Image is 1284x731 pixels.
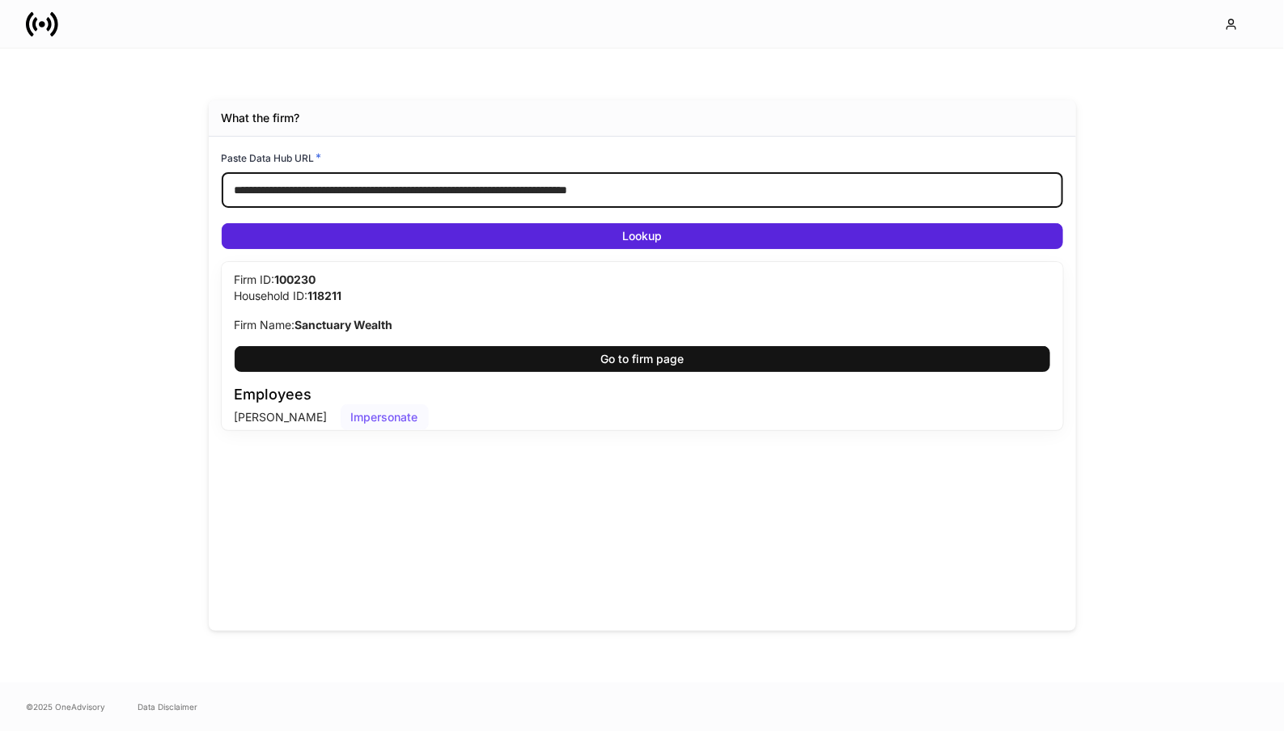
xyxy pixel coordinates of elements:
[622,230,662,242] div: Lookup
[138,700,197,713] a: Data Disclaimer
[235,409,328,425] p: [PERSON_NAME]
[235,288,1050,304] p: Household ID:
[351,412,418,423] div: Impersonate
[600,353,684,365] div: Go to firm page
[295,318,393,332] b: Sanctuary Wealth
[222,110,300,126] div: What the firm?
[308,289,342,302] b: 118211
[275,273,316,286] b: 100230
[222,223,1063,249] button: Lookup
[235,346,1050,372] button: Go to firm page
[235,385,1050,404] h4: Employees
[341,404,429,430] button: Impersonate
[235,317,1050,333] p: Firm Name:
[222,150,322,166] h6: Paste Data Hub URL
[235,272,1050,288] p: Firm ID:
[26,700,105,713] span: © 2025 OneAdvisory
